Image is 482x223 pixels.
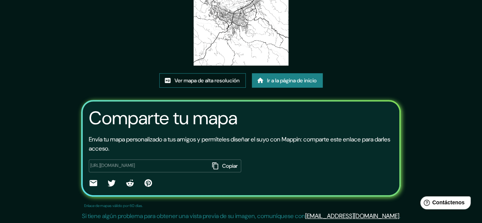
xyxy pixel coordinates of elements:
font: Copiar [222,162,238,169]
font: Si tiene algún problema para obtener una vista previa de su imagen, comuníquese con [82,212,305,220]
a: Ver mapa de alta resolución [159,73,246,88]
font: Enlace de mapas válido por 60 días. [84,203,143,208]
font: Ir a la página de inicio [267,77,317,84]
font: Comparte tu mapa [89,106,237,130]
a: Ir a la página de inicio [252,73,323,88]
button: Copiar [210,159,241,172]
a: [EMAIL_ADDRESS][DOMAIN_NAME] [305,212,399,220]
font: Ver mapa de alta resolución [175,77,240,84]
font: Envía tu mapa personalizado a tus amigos y permíteles diseñar el suyo con Mappin: comparte este e... [89,135,390,152]
iframe: Lanzador de widgets de ayuda [414,193,474,215]
font: . [399,212,400,220]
